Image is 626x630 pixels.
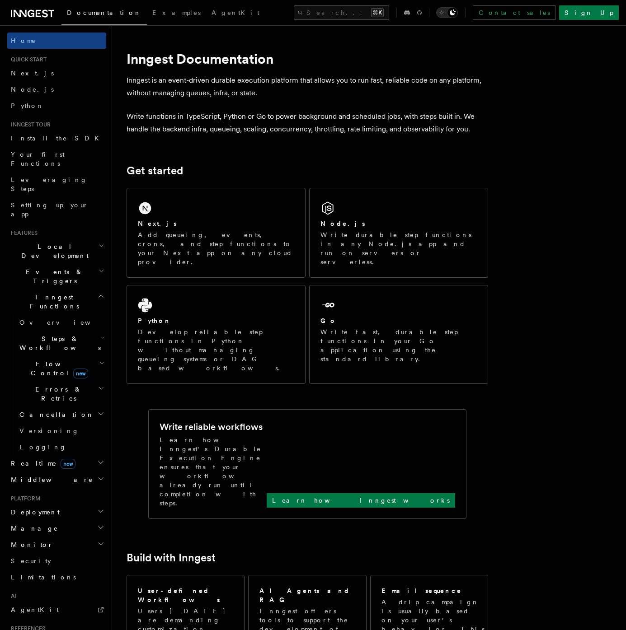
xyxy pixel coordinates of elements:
a: Sign Up [559,5,619,20]
button: Flow Controlnew [16,356,106,381]
a: Get started [127,164,183,177]
span: new [61,459,75,469]
a: Versioning [16,423,106,439]
h2: Write reliable workflows [160,420,263,433]
span: Platform [7,495,41,502]
h2: User-defined Workflows [138,586,233,604]
a: Security [7,553,106,569]
button: Realtimenew [7,455,106,471]
span: Leveraging Steps [11,176,87,192]
h2: Email sequence [381,586,462,595]
span: Your first Functions [11,151,65,167]
button: Events & Triggers [7,264,106,289]
h2: AI Agents and RAG [259,586,356,604]
span: Node.js [11,86,54,93]
span: Home [11,36,36,45]
span: Local Development [7,242,99,260]
a: Examples [147,3,206,24]
button: Inngest Functions [7,289,106,314]
span: Next.js [11,70,54,77]
span: Examples [152,9,201,16]
span: Quick start [7,56,47,63]
h2: Go [320,316,337,325]
span: Security [11,557,51,565]
p: Write durable step functions in any Node.js app and run on servers or serverless. [320,230,477,266]
a: Node.jsWrite durable step functions in any Node.js app and run on servers or serverless. [309,188,488,278]
p: Inngest is an event-driven durable execution platform that allows you to run fast, reliable code ... [127,74,488,99]
span: Events & Triggers [7,267,99,285]
kbd: ⌘K [371,8,384,17]
a: Overview [16,314,106,331]
h2: Python [138,316,171,325]
span: Middleware [7,475,93,484]
p: Write functions in TypeScript, Python or Go to power background and scheduled jobs, with steps bu... [127,110,488,135]
span: Python [11,102,44,109]
a: AgentKit [7,602,106,618]
a: Install the SDK [7,130,106,146]
button: Steps & Workflows [16,331,106,356]
span: Versioning [19,427,79,434]
a: Home [7,33,106,49]
p: Learn how Inngest's Durable Execution Engine ensures that your workflow already run until complet... [160,435,267,508]
div: Inngest Functions [7,314,106,455]
button: Search...⌘K [294,5,389,20]
span: AI [7,593,17,600]
a: Limitations [7,569,106,585]
span: Inngest tour [7,121,51,128]
span: Install the SDK [11,135,104,142]
a: Contact sales [473,5,555,20]
span: AgentKit [11,606,59,613]
p: Write fast, durable step functions in your Go application using the standard library. [320,327,477,364]
p: Add queueing, events, crons, and step functions to your Next app on any cloud provider. [138,230,294,266]
button: Cancellation [16,406,106,423]
button: Deployment [7,504,106,520]
a: Node.js [7,81,106,98]
p: Develop reliable step functions in Python without managing queueing systems or DAG based workflows. [138,327,294,373]
span: Realtime [7,459,75,468]
a: Logging [16,439,106,455]
a: Documentation [61,3,147,25]
span: Logging [19,443,66,451]
span: AgentKit [212,9,259,16]
span: Deployment [7,508,60,517]
a: AgentKit [206,3,265,24]
h2: Next.js [138,219,177,228]
span: Setting up your app [11,201,89,218]
a: Next.js [7,65,106,81]
a: Your first Functions [7,146,106,172]
button: Middleware [7,471,106,488]
span: Limitations [11,574,76,581]
span: Flow Control [16,359,99,378]
button: Manage [7,520,106,537]
span: Inngest Functions [7,293,98,311]
h2: Node.js [320,219,365,228]
span: new [73,369,88,378]
span: Manage [7,524,58,533]
a: PythonDevelop reliable step functions in Python without managing queueing systems or DAG based wo... [127,285,306,384]
span: Steps & Workflows [16,334,101,352]
span: Monitor [7,540,53,549]
span: Features [7,229,38,237]
h1: Inngest Documentation [127,51,488,67]
a: Leveraging Steps [7,172,106,197]
span: Errors & Retries [16,385,98,403]
button: Monitor [7,537,106,553]
a: Build with Inngest [127,551,216,564]
button: Errors & Retries [16,381,106,406]
a: Next.jsAdd queueing, events, crons, and step functions to your Next app on any cloud provider. [127,188,306,278]
button: Local Development [7,238,106,264]
a: Learn how Inngest works [267,493,455,508]
a: GoWrite fast, durable step functions in your Go application using the standard library. [309,285,488,384]
button: Toggle dark mode [436,7,458,18]
a: Setting up your app [7,197,106,222]
span: Cancellation [16,410,94,419]
p: Learn how Inngest works [272,496,450,505]
a: Python [7,98,106,114]
span: Documentation [67,9,141,16]
span: Overview [19,319,113,326]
